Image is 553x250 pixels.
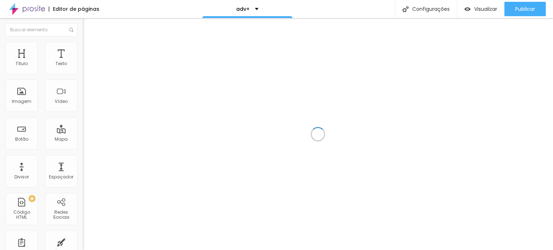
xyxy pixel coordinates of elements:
div: Divisor [14,174,29,179]
div: Título [15,61,28,66]
button: Publicar [504,2,546,16]
div: Editor de páginas [49,6,99,12]
img: Icone [403,6,409,12]
div: Código HTML [7,210,36,220]
div: Imagem [12,99,31,104]
div: Vídeo [55,99,68,104]
span: Publicar [515,6,535,12]
img: Icone [69,28,73,32]
p: adv+ [236,6,249,12]
span: Visualizar [474,6,497,12]
input: Buscar elemento [5,23,77,36]
img: view-1.svg [464,6,471,12]
div: Espaçador [49,174,73,179]
div: Mapa [55,137,68,142]
div: Redes Sociais [47,210,75,220]
div: Texto [55,61,67,66]
div: Botão [15,137,28,142]
button: Visualizar [457,2,504,16]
